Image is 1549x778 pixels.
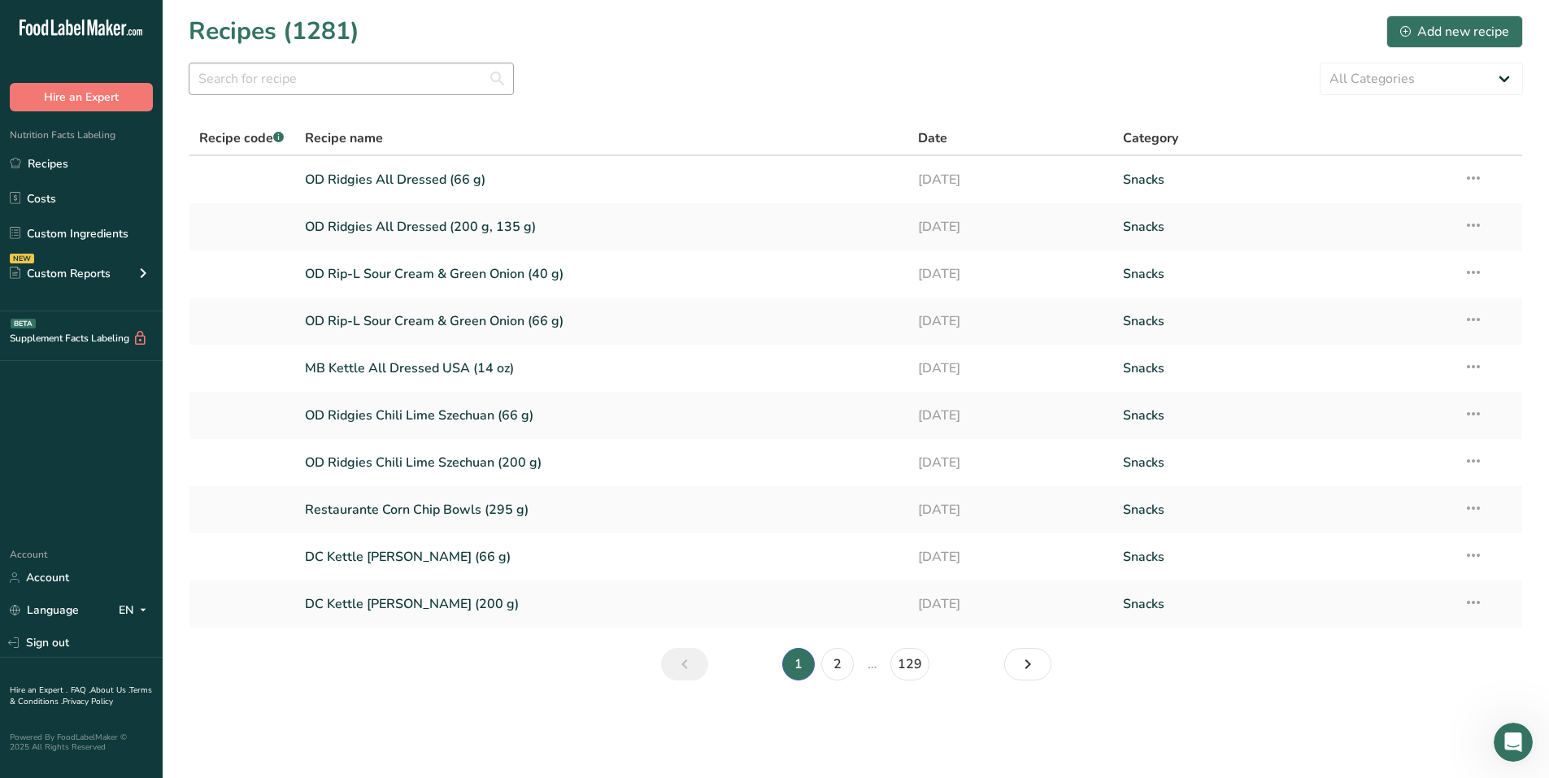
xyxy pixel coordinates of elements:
a: [DATE] [918,257,1103,291]
a: Snacks [1123,493,1444,527]
div: Add new recipe [1400,22,1509,41]
a: Snacks [1123,540,1444,574]
a: Language [10,596,79,624]
a: Snacks [1123,304,1444,338]
a: OD Ridgies Chili Lime Szechuan (66 g) [305,398,899,432]
a: Restaurante Corn Chip Bowls (295 g) [305,493,899,527]
a: [DATE] [918,493,1103,527]
a: [DATE] [918,351,1103,385]
span: Recipe name [305,128,383,148]
a: Page 129. [890,648,929,680]
a: Snacks [1123,398,1444,432]
a: Snacks [1123,587,1444,621]
div: NEW [10,254,34,263]
a: Terms & Conditions . [10,685,152,707]
a: DC Kettle [PERSON_NAME] (200 g) [305,587,899,621]
a: Snacks [1123,163,1444,197]
a: Snacks [1123,257,1444,291]
button: Add new recipe [1386,15,1523,48]
a: MB Kettle All Dressed USA (14 oz) [305,351,899,385]
a: [DATE] [918,163,1103,197]
iframe: Intercom live chat [1494,723,1533,762]
a: Page 2. [821,648,854,680]
a: Snacks [1123,351,1444,385]
button: Hire an Expert [10,83,153,111]
a: [DATE] [918,210,1103,244]
a: [DATE] [918,446,1103,480]
span: Category [1123,128,1178,148]
a: Next page [1004,648,1051,680]
div: Powered By FoodLabelMaker © 2025 All Rights Reserved [10,732,153,752]
span: Recipe code [199,129,284,147]
a: Privacy Policy [63,696,113,707]
a: [DATE] [918,304,1103,338]
div: BETA [11,319,36,328]
a: Previous page [661,648,708,680]
input: Search for recipe [189,63,514,95]
a: Snacks [1123,210,1444,244]
a: OD Rip-L Sour Cream & Green Onion (40 g) [305,257,899,291]
a: FAQ . [71,685,90,696]
h1: Recipes (1281) [189,13,359,50]
a: OD Ridgies Chili Lime Szechuan (200 g) [305,446,899,480]
div: Custom Reports [10,265,111,282]
a: [DATE] [918,587,1103,621]
a: DC Kettle [PERSON_NAME] (66 g) [305,540,899,574]
div: EN [119,601,153,620]
a: Hire an Expert . [10,685,67,696]
a: OD Ridgies All Dressed (66 g) [305,163,899,197]
a: [DATE] [918,540,1103,574]
a: Snacks [1123,446,1444,480]
a: About Us . [90,685,129,696]
span: Date [918,128,947,148]
a: OD Rip-L Sour Cream & Green Onion (66 g) [305,304,899,338]
a: OD Ridgies All Dressed (200 g, 135 g) [305,210,899,244]
a: [DATE] [918,398,1103,432]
